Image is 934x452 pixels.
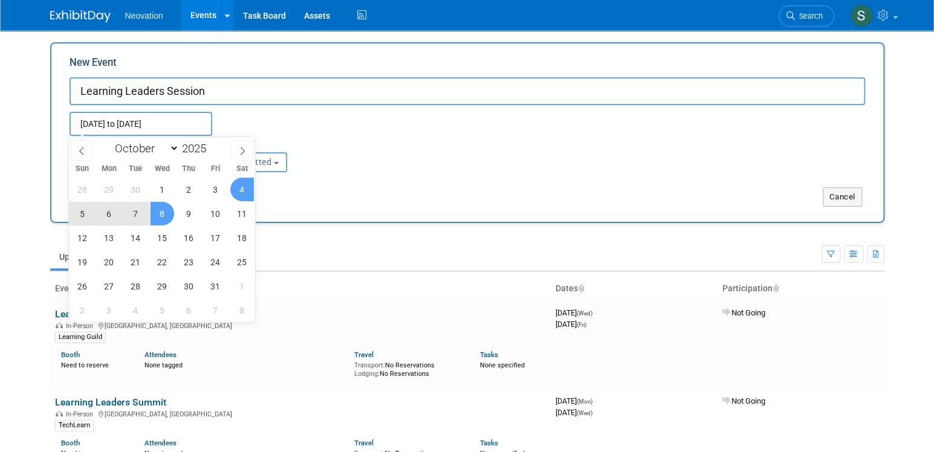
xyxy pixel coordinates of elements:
span: October 10, 2025 [204,202,227,225]
div: Need to reserve [61,359,127,370]
span: [DATE] [556,396,596,405]
button: Cancel [823,187,862,207]
input: Year [179,141,215,155]
span: October 16, 2025 [177,226,201,250]
th: Event [50,279,551,299]
span: October 23, 2025 [177,250,201,274]
a: Upcoming20 [50,245,121,268]
span: In-Person [66,410,97,418]
div: Attendance / Format: [70,136,187,152]
a: Booth [61,439,80,447]
span: October 7, 2025 [124,202,148,225]
span: [DATE] [556,308,596,317]
span: Lodging: [354,370,380,378]
span: (Mon) [577,398,592,405]
a: Search [779,5,834,27]
span: October 30, 2025 [177,274,201,298]
span: October 29, 2025 [151,274,174,298]
img: In-Person Event [56,410,63,416]
span: Transport: [354,361,385,369]
span: Fri [202,165,229,173]
span: October 4, 2025 [230,178,254,201]
span: Sat [229,165,255,173]
div: None tagged [144,359,345,370]
img: Susan Hurrell [850,4,873,27]
span: - [594,396,596,405]
span: October 24, 2025 [204,250,227,274]
span: October 28, 2025 [124,274,148,298]
span: October 25, 2025 [230,250,254,274]
span: November 5, 2025 [151,299,174,322]
span: October 18, 2025 [230,226,254,250]
span: October 6, 2025 [97,202,121,225]
a: Travel [354,439,374,447]
a: Sort by Start Date [578,283,584,293]
div: TechLearn [55,420,94,431]
span: November 1, 2025 [230,274,254,298]
span: October 3, 2025 [204,178,227,201]
span: November 6, 2025 [177,299,201,322]
span: October 1, 2025 [151,178,174,201]
span: [DATE] [556,408,592,417]
a: Attendees [144,439,177,447]
span: [DATE] [556,320,586,329]
img: ExhibitDay [50,10,111,22]
span: None specified [480,361,525,369]
span: October 12, 2025 [71,226,94,250]
div: Learning Guild [55,332,106,343]
span: October 14, 2025 [124,226,148,250]
span: September 30, 2025 [124,178,148,201]
div: No Reservations No Reservations [354,359,462,378]
span: November 4, 2025 [124,299,148,322]
span: October 17, 2025 [204,226,227,250]
span: November 7, 2025 [204,299,227,322]
span: Mon [96,165,122,173]
span: Wed [149,165,175,173]
span: Sun [69,165,96,173]
span: Neovation [125,11,163,21]
span: October 27, 2025 [97,274,121,298]
span: October 20, 2025 [97,250,121,274]
a: Tasks [480,350,498,359]
img: In-Person Event [56,322,63,328]
span: October 15, 2025 [151,226,174,250]
span: October 19, 2025 [71,250,94,274]
span: (Fri) [577,321,586,328]
th: Participation [718,279,884,299]
select: Month [109,141,179,156]
span: Not Going [722,308,765,317]
span: Tue [122,165,149,173]
span: September 29, 2025 [97,178,121,201]
span: Search [795,11,823,21]
span: Not Going [722,396,765,405]
span: (Wed) [577,310,592,317]
a: Tasks [480,439,498,447]
span: October 22, 2025 [151,250,174,274]
label: New Event [70,56,117,74]
span: October 21, 2025 [124,250,148,274]
span: October 13, 2025 [97,226,121,250]
div: [GEOGRAPHIC_DATA], [GEOGRAPHIC_DATA] [55,320,546,330]
span: October 31, 2025 [204,274,227,298]
input: Start Date - End Date [70,112,212,136]
span: October 8, 2025 [151,202,174,225]
span: October 2, 2025 [177,178,201,201]
span: September 28, 2025 [71,178,94,201]
a: Learning Leadership Conference [55,308,195,320]
div: [GEOGRAPHIC_DATA], [GEOGRAPHIC_DATA] [55,408,546,418]
a: Attendees [144,350,177,359]
div: Participation: [205,136,322,152]
span: October 5, 2025 [71,202,94,225]
span: October 26, 2025 [71,274,94,298]
span: Thu [175,165,202,173]
a: Sort by Participation Type [773,283,779,293]
a: Booth [61,350,80,359]
span: November 3, 2025 [97,299,121,322]
span: - [594,308,596,317]
th: Dates [551,279,718,299]
a: Learning Leaders Summit [55,396,166,408]
a: Travel [354,350,374,359]
span: October 11, 2025 [230,202,254,225]
input: Name of Trade Show / Conference [70,77,865,105]
span: In-Person [66,322,97,330]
